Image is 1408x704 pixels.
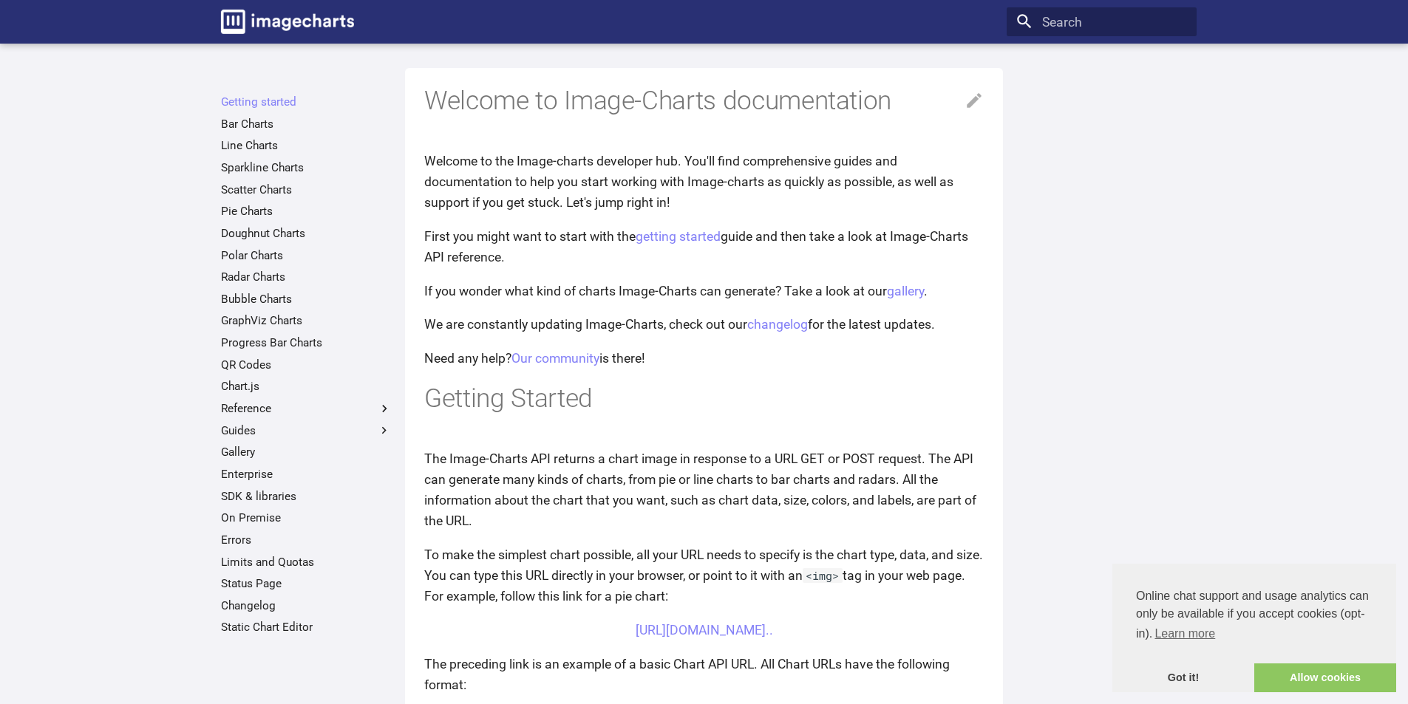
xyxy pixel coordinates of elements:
[424,281,984,301] p: If you wonder what kind of charts Image-Charts can generate? Take a look at our .
[424,348,984,369] p: Need any help? is there!
[1112,663,1254,693] a: dismiss cookie message
[221,10,354,34] img: logo
[1112,564,1396,692] div: cookieconsent
[221,598,392,613] a: Changelog
[221,489,392,504] a: SDK & libraries
[221,292,392,307] a: Bubble Charts
[747,317,808,332] a: changelog
[221,401,392,416] label: Reference
[424,151,984,213] p: Welcome to the Image-charts developer hub. You'll find comprehensive guides and documentation to ...
[221,358,392,372] a: QR Codes
[221,379,392,394] a: Chart.js
[424,84,984,118] h1: Welcome to Image-Charts documentation
[221,117,392,131] a: Bar Charts
[636,229,721,244] a: getting started
[221,313,392,328] a: GraphViz Charts
[1254,663,1396,693] a: allow cookies
[221,510,392,525] a: On Premise
[221,270,392,284] a: Radar Charts
[424,544,984,606] p: To make the simplest chart possible, all your URL needs to specify is the chart type, data, and s...
[1007,7,1197,37] input: Search
[887,284,924,298] a: gallery
[221,423,392,438] label: Guides
[221,335,392,350] a: Progress Bar Charts
[221,533,392,547] a: Errors
[221,226,392,241] a: Doughnut Charts
[424,654,984,695] p: The preceding link is an example of a basic Chart API URL. All Chart URLs have the following format:
[221,160,392,175] a: Sparkline Charts
[214,3,361,40] a: Image-Charts documentation
[803,568,843,583] code: <img>
[1152,623,1217,645] a: learn more about cookies
[221,182,392,197] a: Scatter Charts
[221,204,392,219] a: Pie Charts
[221,445,392,459] a: Gallery
[221,555,392,570] a: Limits and Quotas
[511,351,599,366] a: Our community
[1136,587,1373,645] span: Online chat support and usage analytics can only be available if you accept cookies (opt-in).
[221,138,392,153] a: Line Charts
[424,226,984,267] p: First you might want to start with the guide and then take a look at Image-Charts API reference.
[221,620,392,635] a: Static Chart Editor
[221,248,392,263] a: Polar Charts
[424,314,984,335] p: We are constantly updating Image-Charts, check out our for the latest updates.
[221,95,392,109] a: Getting started
[424,448,984,532] p: The Image-Charts API returns a chart image in response to a URL GET or POST request. The API can ...
[221,576,392,591] a: Status Page
[424,382,984,416] h1: Getting Started
[636,623,773,638] a: [URL][DOMAIN_NAME]..
[221,467,392,482] a: Enterprise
